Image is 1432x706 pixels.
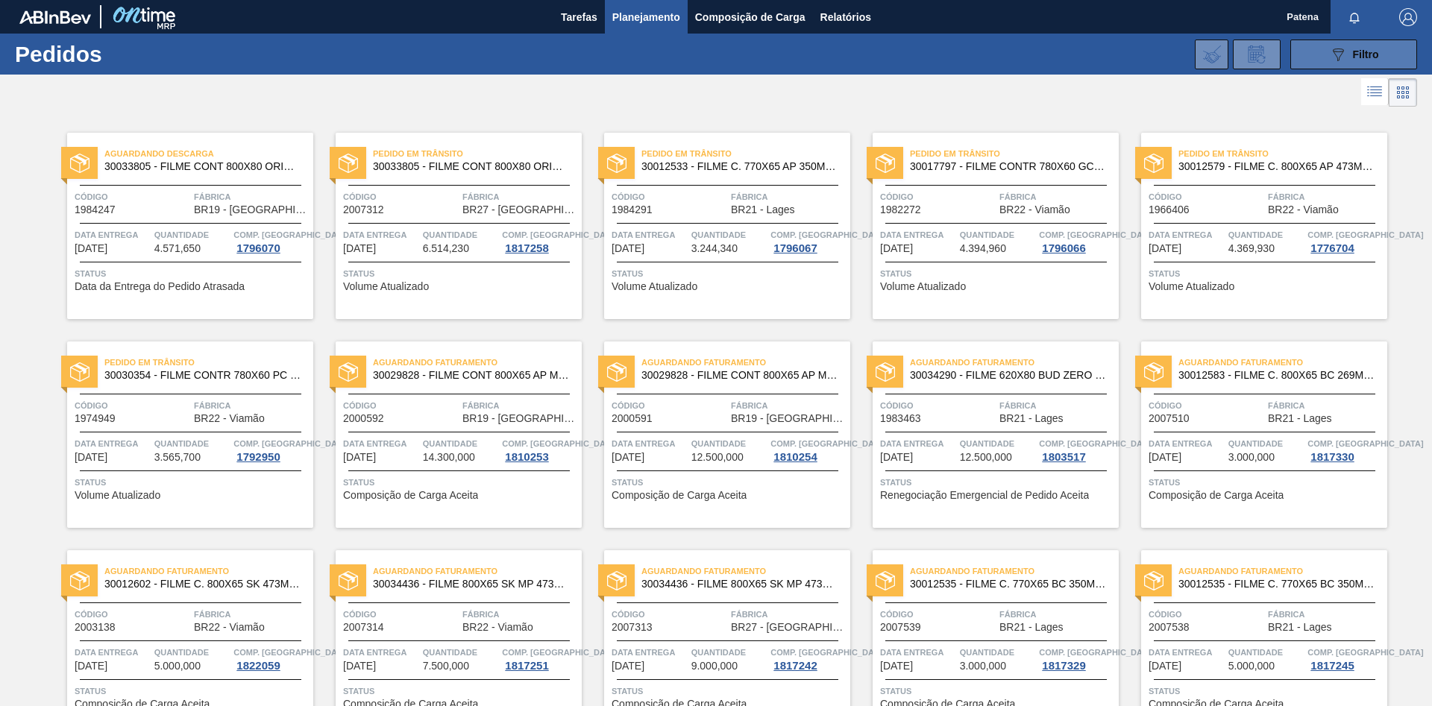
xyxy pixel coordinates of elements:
[1149,436,1225,451] span: Data entrega
[641,146,850,161] span: Pedido em Trânsito
[343,475,578,490] span: Status
[339,362,358,382] img: status
[104,146,313,161] span: Aguardando Descarga
[1149,189,1264,204] span: Código
[691,452,744,463] span: 12.500,000
[770,660,820,672] div: 1817242
[154,227,230,242] span: Quantidade
[880,266,1115,281] span: Status
[75,189,190,204] span: Código
[194,622,265,633] span: BR22 - Viamão
[731,398,847,413] span: Fábrica
[1119,341,1387,528] a: statusAguardando Faturamento30012583 - FILME C. 800X65 BC 269ML MP C15 429Código2007510FábricaBR2...
[1178,564,1387,579] span: Aguardando Faturamento
[343,661,376,672] span: 15/09/2025
[1361,78,1389,107] div: Visão em Lista
[1039,451,1088,463] div: 1803517
[423,243,469,254] span: 6.514,230
[502,645,578,672] a: Comp. [GEOGRAPHIC_DATA]1817251
[612,266,847,281] span: Status
[45,341,313,528] a: statusPedido em Trânsito30030354 - FILME CONTR 780X60 PC LT350 NIV24Código1974949FábricaBR22 - Vi...
[75,266,310,281] span: Status
[343,622,384,633] span: 2007314
[1228,436,1304,451] span: Quantidade
[343,189,459,204] span: Código
[1195,40,1228,69] div: Importar Negociações dos Pedidos
[880,607,996,622] span: Código
[731,189,847,204] span: Fábrica
[1039,645,1155,660] span: Comp. Carga
[582,341,850,528] a: statusAguardando Faturamento30029828 - FILME CONT 800X65 AP MP 473 C12 429Código2000591FábricaBR1...
[1149,661,1181,672] span: 22/09/2025
[423,645,499,660] span: Quantidade
[1228,645,1304,660] span: Quantidade
[1149,622,1190,633] span: 2007538
[1178,146,1387,161] span: Pedido em Trânsito
[343,281,429,292] span: Volume Atualizado
[1149,413,1190,424] span: 2007510
[960,436,1036,451] span: Quantidade
[339,154,358,173] img: status
[612,661,644,672] span: 15/09/2025
[1039,227,1155,242] span: Comp. Carga
[373,146,582,161] span: Pedido em Trânsito
[75,413,116,424] span: 1974949
[770,436,886,451] span: Comp. Carga
[502,436,618,451] span: Comp. Carga
[75,436,151,451] span: Data entrega
[999,204,1070,215] span: BR22 - Viamão
[820,8,871,26] span: Relatórios
[75,243,107,254] span: 12/08/2025
[880,413,921,424] span: 1983463
[1149,684,1384,699] span: Status
[880,189,996,204] span: Código
[233,436,349,451] span: Comp. Carga
[1307,660,1357,672] div: 1817245
[999,413,1064,424] span: BR21 - Lages
[233,227,349,242] span: Comp. Carga
[612,204,653,215] span: 1984291
[612,452,644,463] span: 03/09/2025
[1178,161,1375,172] span: 30012579 - FILME C. 800X65 AP 473ML C12 429
[960,227,1036,242] span: Quantidade
[1268,189,1384,204] span: Fábrica
[1307,242,1357,254] div: 1776704
[233,436,310,463] a: Comp. [GEOGRAPHIC_DATA]1792950
[1039,242,1088,254] div: 1796066
[104,564,313,579] span: Aguardando Faturamento
[1228,452,1275,463] span: 3.000,000
[233,645,310,672] a: Comp. [GEOGRAPHIC_DATA]1822059
[641,370,838,381] span: 30029828 - FILME CONT 800X65 AP MP 473 C12 429
[502,227,618,242] span: Comp. Carga
[233,451,283,463] div: 1792950
[691,436,767,451] span: Quantidade
[880,204,921,215] span: 1982272
[502,242,551,254] div: 1817258
[343,607,459,622] span: Código
[880,661,913,672] span: 22/09/2025
[75,398,190,413] span: Código
[19,10,91,24] img: TNhmsLtSVTkK8tSr43FrP2fwEKptu5GPRR3wAAAABJRU5ErkJggg==
[1149,475,1384,490] span: Status
[1039,436,1115,463] a: Comp. [GEOGRAPHIC_DATA]1803517
[1178,355,1387,370] span: Aguardando Faturamento
[194,204,310,215] span: BR19 - Nova Rio
[70,154,89,173] img: status
[104,579,301,590] span: 30012602 - FILME C. 800X65 SK 473ML C12 429
[1307,645,1384,672] a: Comp. [GEOGRAPHIC_DATA]1817245
[154,645,230,660] span: Quantidade
[373,161,570,172] span: 30033805 - FILME CONT 800X80 ORIG 473 MP C12 429
[1149,281,1234,292] span: Volume Atualizado
[910,370,1107,381] span: 30034290 - FILME 620X80 BUD ZERO 350 SLK C8
[75,622,116,633] span: 2003138
[612,189,727,204] span: Código
[1268,622,1332,633] span: BR21 - Lages
[691,645,767,660] span: Quantidade
[770,227,847,254] a: Comp. [GEOGRAPHIC_DATA]1796067
[960,661,1006,672] span: 3.000,000
[1178,579,1375,590] span: 30012535 - FILME C. 770X65 BC 350ML C12 429
[695,8,805,26] span: Composição de Carga
[1399,8,1417,26] img: Logout
[641,355,850,370] span: Aguardando Faturamento
[194,607,310,622] span: Fábrica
